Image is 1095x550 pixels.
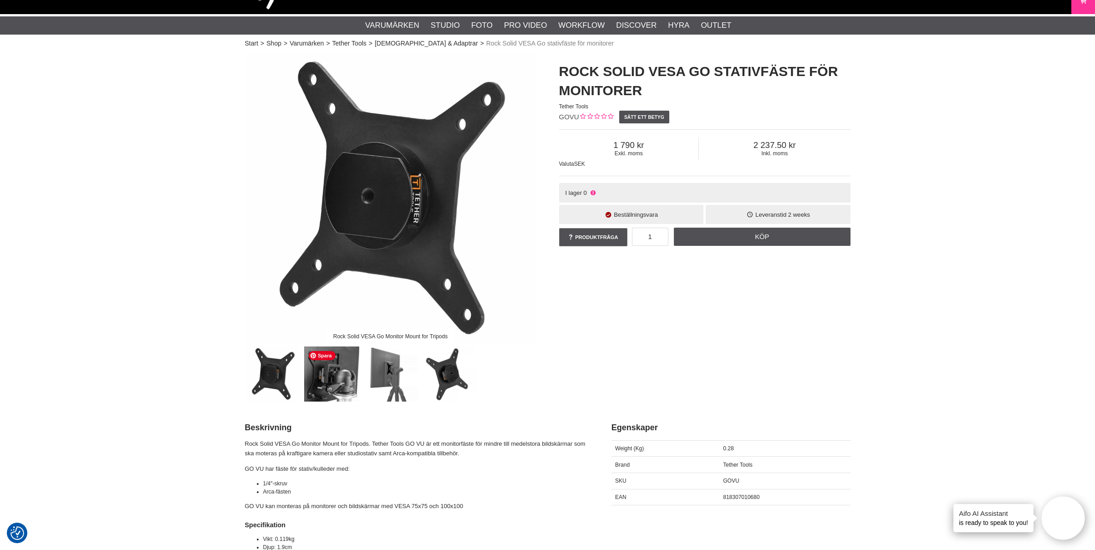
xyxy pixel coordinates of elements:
[480,39,484,48] span: >
[559,161,574,167] span: Valuta
[363,346,418,402] img: Rock Solid VESA
[486,39,614,48] span: Rock Solid VESA Go stativfäste för monitorer
[266,39,281,48] a: Shop
[755,211,786,218] span: Leveranstid
[245,520,589,530] h4: Specifikation
[559,228,627,246] a: Produktfråga
[263,479,589,488] li: 1/4″-skruv
[290,39,324,48] a: Varumärken
[559,140,699,150] span: 1 790
[431,20,460,31] a: Studio
[559,103,588,110] span: Tether Tools
[10,526,24,540] img: Revisit consent button
[565,189,582,196] span: I lager
[471,20,493,31] a: Foto
[674,228,851,246] a: Köp
[284,39,287,48] span: >
[615,462,630,468] span: Brand
[245,53,536,344] img: Rock Solid VESA Go Monitor Mount for Tripods
[245,422,589,433] h2: Beskrivning
[589,189,596,196] i: Ej i lager
[959,509,1028,518] h4: Aifo AI Assistant
[245,502,589,511] p: GO VU kan monteras på monitorer och bildskärmar med VESA 75x75 och 100x100
[615,445,644,452] span: Weight (Kg)
[723,445,733,452] span: 0.28
[365,20,419,31] a: Varumärken
[263,535,589,543] li: Vikt: 0.119kg
[245,439,589,458] p: Rock Solid VESA Go Monitor Mount for Tripods. Tether Tools GO VU är ett monitorfäste för mindre t...
[579,112,613,122] div: Kundbetyg: 0
[309,351,336,360] span: Spara
[699,140,850,150] span: 2 237.50
[375,39,478,48] a: [DEMOGRAPHIC_DATA] & Adaptrar
[615,494,626,500] span: EAN
[619,111,670,123] a: Sätt ett betyg
[559,150,699,157] span: Exkl. moms
[615,478,626,484] span: SKU
[245,39,259,48] a: Start
[304,346,359,402] img: Monteringsplatta för monitorer
[10,525,24,541] button: Samtyckesinställningar
[326,328,455,344] div: Rock Solid VESA Go Monitor Mount for Tripods
[263,488,589,496] li: Arca-fästen
[584,189,587,196] span: 0
[699,150,850,157] span: Inkl. moms
[559,113,579,121] span: GOVU
[326,39,330,48] span: >
[245,464,589,474] p: GO VU har fäste för stativ/kulleder med:
[614,211,658,218] span: Beställningsvara
[701,20,731,31] a: Outlet
[369,39,372,48] span: >
[260,39,264,48] span: >
[788,211,810,218] span: 2 weeks
[504,20,547,31] a: Pro Video
[723,494,759,500] span: 818307010680
[616,20,657,31] a: Discover
[953,504,1034,532] div: is ready to speak to you!
[723,478,739,484] span: GOVU
[668,20,689,31] a: Hyra
[723,462,752,468] span: Tether Tools
[332,39,367,48] a: Tether Tools
[558,20,605,31] a: Workflow
[574,161,585,167] span: SEK
[245,346,300,402] img: Rock Solid VESA Go Monitor Mount for Tripods
[559,62,851,100] h1: Rock Solid VESA Go stativfäste för monitorer
[611,422,851,433] h2: Egenskaper
[422,346,477,402] img: Rock Solid VESA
